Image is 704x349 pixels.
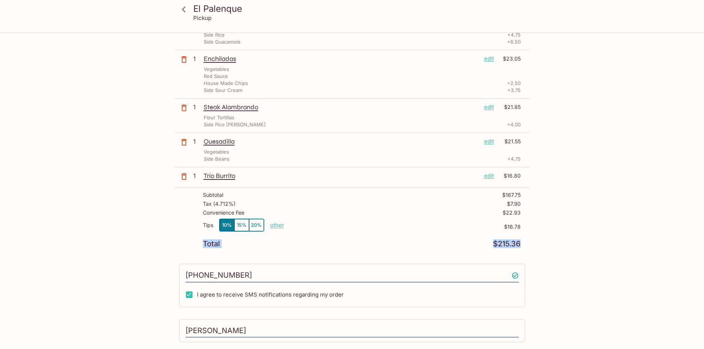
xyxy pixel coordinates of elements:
p: House Made Chips [204,80,248,87]
p: Trio Burrito [204,172,478,180]
p: Convenience Fee [203,210,244,216]
p: Flour Tortillas [204,114,234,121]
p: Vegetables [204,148,229,155]
p: 1 [193,103,201,111]
button: 15% [234,219,249,231]
p: $21.85 [499,103,521,111]
p: Vegetables [204,66,229,73]
p: Side Sour Cream [204,87,242,94]
input: Enter phone number [186,268,519,283]
p: Quesadilla [204,137,478,146]
p: Side Guacamole [204,38,241,45]
p: Total [203,240,220,247]
p: $167.75 [502,192,521,198]
p: + 2.50 [507,80,521,87]
p: Red Sauce [204,73,228,80]
p: 1 [193,55,201,63]
p: edit [484,172,494,180]
p: + 3.75 [507,87,521,94]
p: $7.90 [507,201,521,207]
p: $23.05 [499,55,521,63]
p: $22.93 [503,210,521,216]
input: Enter first and last name [186,324,519,338]
p: + 4.75 [507,31,521,38]
p: $215.36 [493,240,521,247]
p: $16.78 [284,224,521,230]
p: + 6.50 [507,38,521,45]
p: edit [484,137,494,146]
p: Tips [203,222,213,228]
p: Side Beans [204,155,229,162]
p: Side Rice [204,31,225,38]
p: $21.55 [499,137,521,146]
p: + 4.00 [507,121,521,128]
p: Subtotal [203,192,223,198]
p: + 4.75 [507,155,521,162]
button: 20% [249,219,264,231]
p: Pickup [193,14,211,21]
p: Enchiladas [204,55,478,63]
p: edit [484,55,494,63]
p: $16.80 [499,172,521,180]
p: Tax ( 4.712% ) [203,201,235,207]
p: Side Pico [PERSON_NAME] [204,121,266,128]
button: other [270,222,284,229]
button: 10% [220,219,234,231]
span: I agree to receive SMS notifications regarding my order [197,291,344,298]
p: Steak Alambrando [204,103,478,111]
p: 1 [193,137,201,146]
p: 1 [193,172,201,180]
h3: El Palenque [193,3,524,14]
p: edit [484,103,494,111]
